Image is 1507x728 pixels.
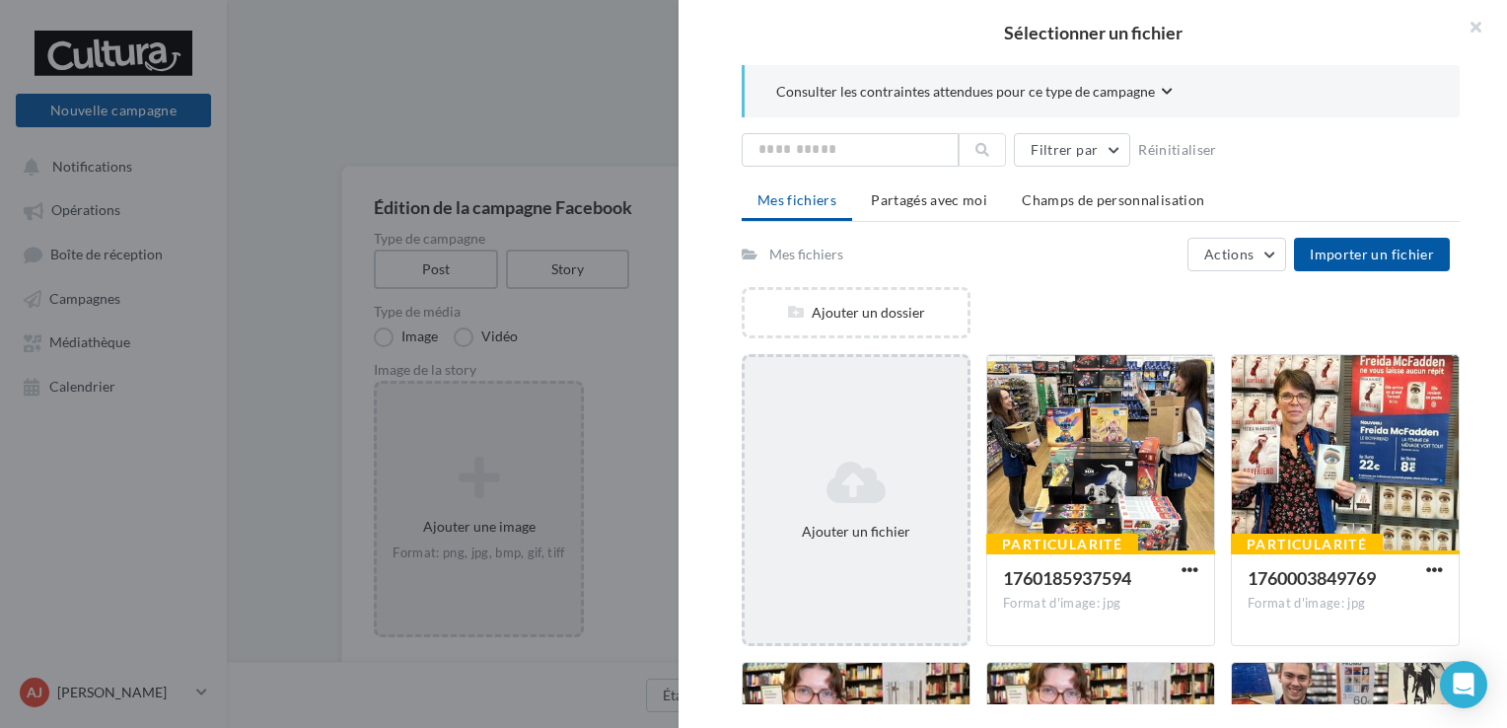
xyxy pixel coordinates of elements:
[1310,246,1434,262] span: Importer un fichier
[1022,191,1204,208] span: Champs de personnalisation
[1248,595,1443,613] div: Format d'image: jpg
[1130,138,1225,162] button: Réinitialiser
[753,522,960,542] div: Ajouter un fichier
[769,245,843,264] div: Mes fichiers
[776,81,1173,106] button: Consulter les contraintes attendues pour ce type de campagne
[1204,246,1254,262] span: Actions
[1003,567,1131,589] span: 1760185937594
[1440,661,1487,708] div: Open Intercom Messenger
[1187,238,1286,271] button: Actions
[710,24,1475,41] h2: Sélectionner un fichier
[776,82,1155,102] span: Consulter les contraintes attendues pour ce type de campagne
[1231,534,1383,555] div: Particularité
[1248,567,1376,589] span: 1760003849769
[986,534,1138,555] div: Particularité
[757,191,836,208] span: Mes fichiers
[1014,133,1130,167] button: Filtrer par
[871,191,987,208] span: Partagés avec moi
[1003,595,1198,613] div: Format d'image: jpg
[1294,238,1450,271] button: Importer un fichier
[745,303,968,323] div: Ajouter un dossier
